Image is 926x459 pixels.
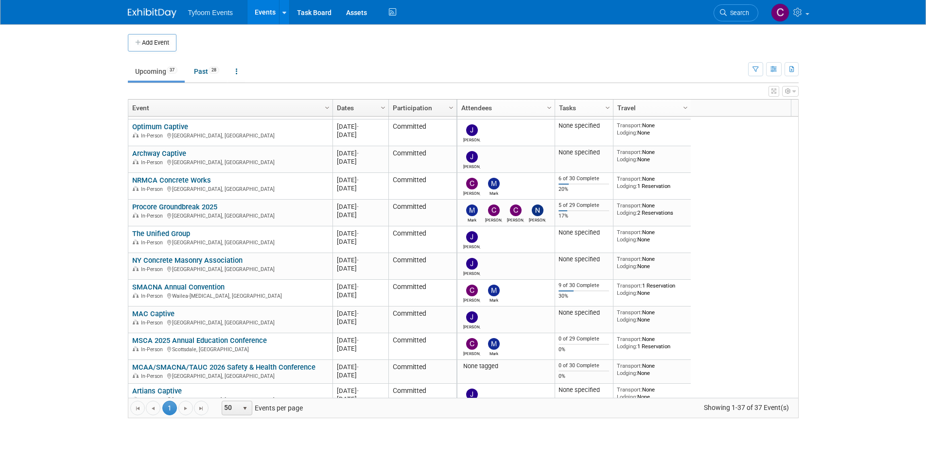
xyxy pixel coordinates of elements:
[132,395,328,404] div: [GEOGRAPHIC_DATA], [GEOGRAPHIC_DATA]
[132,372,328,380] div: [GEOGRAPHIC_DATA], [GEOGRAPHIC_DATA]
[357,310,359,317] span: -
[357,283,359,290] span: -
[488,285,500,296] img: Mark Nelson
[133,159,139,164] img: In-Person Event
[617,255,642,262] span: Transport:
[141,320,166,326] span: In-Person
[466,151,478,163] img: Jason Cuskelly
[388,146,456,173] td: Committed
[617,175,642,182] span: Transport:
[132,336,267,345] a: MSCA 2025 Annual Education Conference
[727,9,749,17] span: Search
[337,176,384,184] div: [DATE]
[559,386,609,394] div: None specified
[466,124,478,136] img: Jason Cuskelly
[617,386,687,400] div: None None
[466,231,478,243] img: Jason Cuskelly
[337,363,384,371] div: [DATE]
[617,149,687,163] div: None None
[133,213,139,218] img: In-Person Event
[617,209,637,216] span: Lodging:
[188,9,233,17] span: Tyfoom Events
[617,183,637,189] span: Lodging:
[463,270,480,276] div: Jason Cuskelly
[141,133,166,139] span: In-Person
[337,283,384,291] div: [DATE]
[463,350,480,356] div: Chris Walker
[617,316,637,323] span: Lodging:
[463,296,480,303] div: Chris Walker
[141,346,166,353] span: In-Person
[357,337,359,344] span: -
[604,104,612,112] span: Column Settings
[488,178,500,189] img: Mark Nelson
[141,186,166,192] span: In-Person
[141,159,166,166] span: In-Person
[463,323,480,329] div: Jason Cuskelly
[617,263,637,270] span: Lodging:
[617,282,642,289] span: Transport:
[559,293,609,300] div: 30%
[149,405,157,412] span: Go to the previous page
[337,149,384,157] div: [DATE]
[337,309,384,318] div: [DATE]
[337,264,384,272] div: [DATE]
[617,149,642,155] span: Transport:
[617,175,687,189] div: None 1 Reservation
[463,243,480,249] div: Jason Cuskelly
[559,202,609,209] div: 5 of 29 Complete
[771,3,789,22] img: Chris Walker
[461,100,548,116] a: Attendees
[133,320,139,324] img: In-Person Event
[617,336,642,342] span: Transport:
[357,150,359,157] span: -
[617,122,687,136] div: None None
[559,175,609,182] div: 6 of 30 Complete
[617,122,642,129] span: Transport:
[617,282,687,296] div: 1 Reservation None
[461,362,551,370] div: None tagged
[357,387,359,394] span: -
[617,100,684,116] a: Travel
[132,345,328,353] div: Scottsdale, [GEOGRAPHIC_DATA]
[617,156,637,163] span: Lodging:
[197,405,205,412] span: Go to the last page
[379,104,387,112] span: Column Settings
[532,204,543,216] img: Nathan Nelson
[617,370,637,376] span: Lodging:
[337,131,384,139] div: [DATE]
[132,387,182,395] a: Artians Captive
[617,202,687,216] div: None 2 Reservations
[559,100,607,116] a: Tasks
[466,311,478,323] img: Jason Cuskelly
[388,360,456,384] td: Committed
[466,178,478,189] img: Corbin Nelson
[241,405,249,412] span: select
[132,265,328,273] div: [GEOGRAPHIC_DATA], [GEOGRAPHIC_DATA]
[178,401,193,415] a: Go to the next page
[337,336,384,344] div: [DATE]
[617,309,687,323] div: None None
[488,338,500,350] img: Mark Nelson
[393,100,450,116] a: Participation
[559,309,609,317] div: None specified
[194,401,209,415] a: Go to the last page
[559,229,609,237] div: None specified
[466,258,478,270] img: Jason Cuskelly
[617,343,637,350] span: Lodging:
[337,344,384,353] div: [DATE]
[141,213,166,219] span: In-Person
[357,123,359,130] span: -
[529,216,546,222] div: Nathan Nelson
[187,62,227,81] a: Past28
[714,4,758,21] a: Search
[388,384,456,410] td: Committed
[388,173,456,200] td: Committed
[559,346,609,353] div: 0%
[132,238,328,246] div: [GEOGRAPHIC_DATA], [GEOGRAPHIC_DATA]
[617,229,687,243] div: None None
[146,401,160,415] a: Go to the previous page
[510,204,522,216] img: Chris Walker
[337,211,384,219] div: [DATE]
[337,184,384,192] div: [DATE]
